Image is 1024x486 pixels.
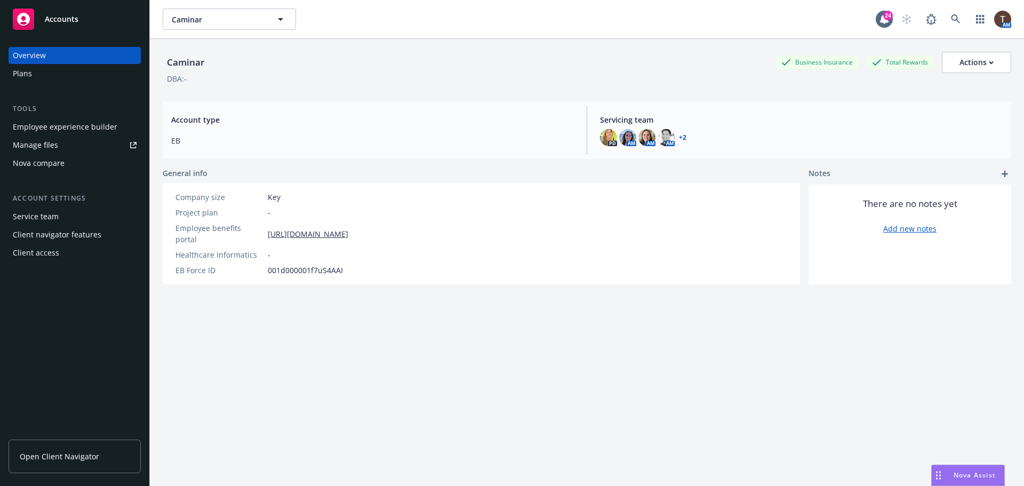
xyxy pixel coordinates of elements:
a: Manage files [9,137,141,154]
a: Plans [9,65,141,82]
div: Manage files [13,137,58,154]
div: Plans [13,65,32,82]
span: Nova Assist [954,471,996,480]
a: Switch app [970,9,991,30]
div: Nova compare [13,155,65,172]
img: photo [658,129,675,146]
div: Client access [13,244,59,261]
div: Account settings [9,193,141,204]
img: photo [994,11,1011,28]
div: Overview [13,47,46,64]
span: Notes [809,168,830,180]
span: - [268,207,270,218]
div: Client navigator features [13,226,101,243]
span: Caminar [172,14,264,25]
a: Start snowing [896,9,917,30]
span: Servicing team [600,114,1003,125]
div: Drag to move [932,465,945,485]
span: - [268,249,270,260]
div: Project plan [175,207,263,218]
div: Service team [13,208,59,225]
span: There are no notes yet [863,197,957,210]
span: EB [171,135,574,146]
div: Total Rewards [867,55,933,69]
button: Caminar [163,9,296,30]
div: Employee experience builder [13,118,117,136]
span: Open Client Navigator [20,451,99,462]
img: photo [638,129,655,146]
div: Caminar [163,55,209,69]
a: Overview [9,47,141,64]
span: General info [163,168,207,179]
a: Employee experience builder [9,118,141,136]
div: DBA: - [167,73,187,84]
div: Healthcare Informatics [175,249,263,260]
a: [URL][DOMAIN_NAME] [268,228,348,240]
button: Nova Assist [931,465,1005,486]
a: +2 [679,134,686,141]
a: Search [945,9,966,30]
div: EB Force ID [175,265,263,276]
div: Business Insurance [776,55,858,69]
img: photo [619,129,636,146]
span: 001d000001f7uS4AAI [268,265,343,276]
a: Report a Bug [921,9,942,30]
div: 24 [883,11,893,20]
div: Actions [959,52,994,73]
span: Key [268,192,281,203]
a: add [998,168,1011,180]
a: Nova compare [9,155,141,172]
img: photo [600,129,617,146]
a: Service team [9,208,141,225]
div: Tools [9,103,141,114]
a: Client navigator features [9,226,141,243]
a: Add new notes [883,223,937,234]
a: Accounts [9,4,141,34]
button: Actions [942,52,1011,73]
div: Company size [175,192,263,203]
span: Accounts [45,15,78,23]
div: Employee benefits portal [175,222,263,245]
span: Account type [171,114,574,125]
a: Client access [9,244,141,261]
